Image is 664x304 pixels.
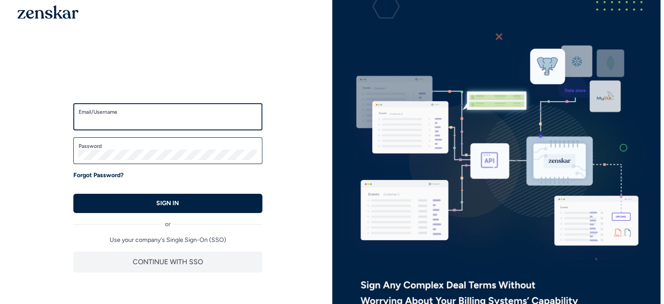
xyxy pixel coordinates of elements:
a: Forgot Password? [73,171,124,180]
div: or [73,213,262,229]
button: SIGN IN [73,194,262,213]
label: Email/Username [79,108,257,115]
img: 1OGAJ2xQqyY4LXKgY66KYq0eOWRCkrZdAb3gUhuVAqdWPZE9SRJmCz+oDMSn4zDLXe31Ii730ItAGKgCKgCCgCikA4Av8PJUP... [17,5,79,19]
label: Password [79,143,257,150]
p: Use your company's Single Sign-On (SSO) [73,236,262,245]
p: SIGN IN [156,199,179,208]
button: CONTINUE WITH SSO [73,252,262,273]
